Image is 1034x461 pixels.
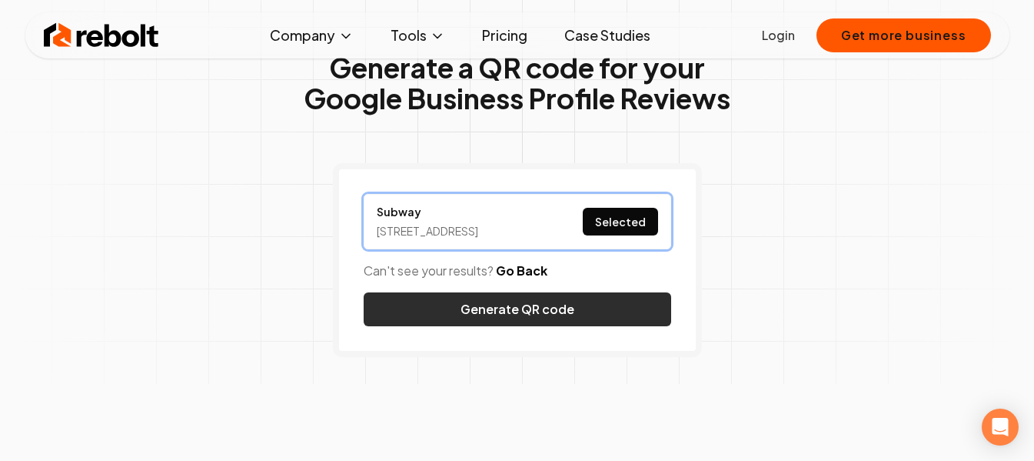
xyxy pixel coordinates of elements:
img: Rebolt Logo [44,20,159,51]
h1: Generate a QR code for your Google Business Profile Reviews [304,52,730,114]
p: Can't see your results? [364,262,671,280]
button: Company [258,20,366,51]
button: Get more business [816,18,991,52]
button: Generate QR code [364,292,671,326]
button: Go Back [496,262,547,280]
a: Case Studies [552,20,663,51]
button: Selected [583,208,658,236]
a: Subway [377,204,478,220]
a: Login [762,26,795,45]
a: Pricing [470,20,540,51]
div: Open Intercom Messenger [982,409,1019,446]
button: Tools [378,20,457,51]
div: [STREET_ADDRESS] [377,223,478,239]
